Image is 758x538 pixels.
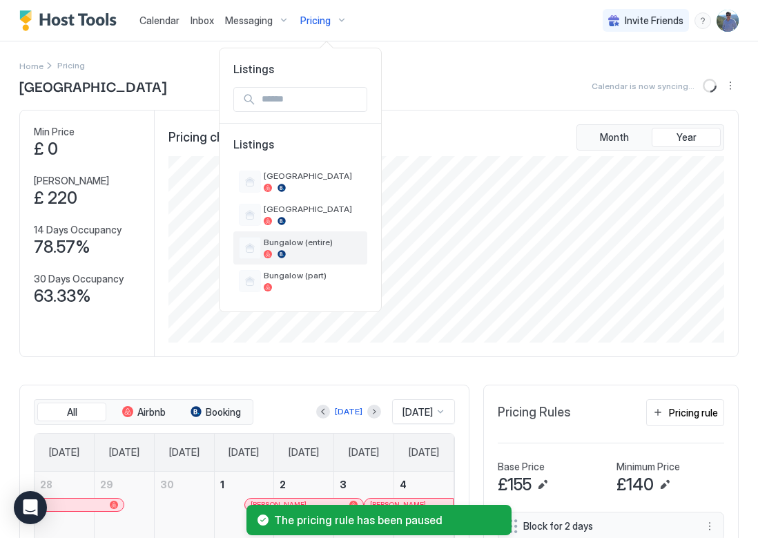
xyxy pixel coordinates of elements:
[14,491,47,524] div: Open Intercom Messenger
[264,171,362,181] span: [GEOGRAPHIC_DATA]
[264,237,362,247] span: Bungalow (entire)
[233,137,367,165] span: Listings
[256,88,367,111] input: Input Field
[264,270,362,280] span: Bungalow (part)
[220,62,381,76] span: Listings
[264,204,362,214] span: [GEOGRAPHIC_DATA]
